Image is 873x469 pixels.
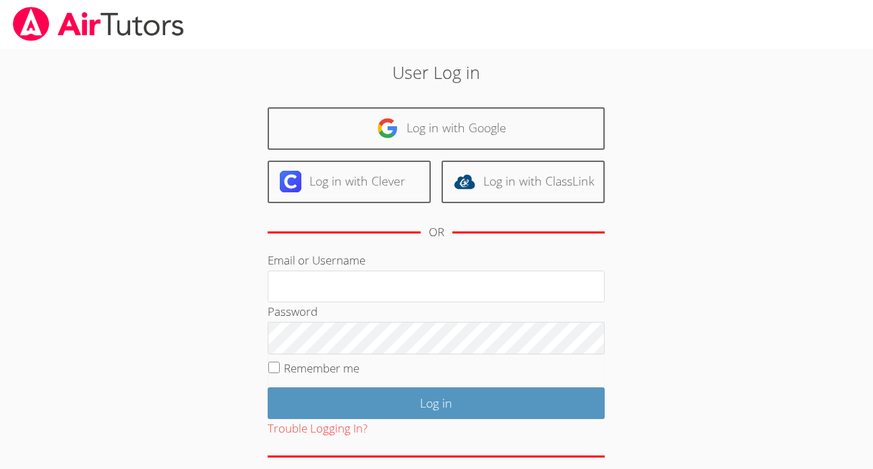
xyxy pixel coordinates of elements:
label: Remember me [284,360,359,376]
a: Log in with Clever [268,161,431,203]
label: Password [268,304,318,319]
img: clever-logo-6eab21bc6e7a338710f1a6ff85c0baf02591cd810cc4098c63d3a4b26e2feb20.svg [280,171,301,192]
div: OR [429,223,444,242]
img: airtutors_banner-c4298cdbf04f3fff15de1276eac7730deb9818008684d7c2e4769d2f7ddbe033.png [11,7,185,41]
label: Email or Username [268,252,365,268]
button: Trouble Logging In? [268,419,367,439]
a: Log in with Google [268,107,605,150]
img: google-logo-50288ca7cdecda66e5e0955fdab243c47b7ad437acaf1139b6f446037453330a.svg [377,117,398,139]
img: classlink-logo-d6bb404cc1216ec64c9a2012d9dc4662098be43eaf13dc465df04b49fa7ab582.svg [454,171,475,192]
h2: User Log in [201,59,672,85]
a: Log in with ClassLink [442,161,605,203]
input: Log in [268,387,605,419]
